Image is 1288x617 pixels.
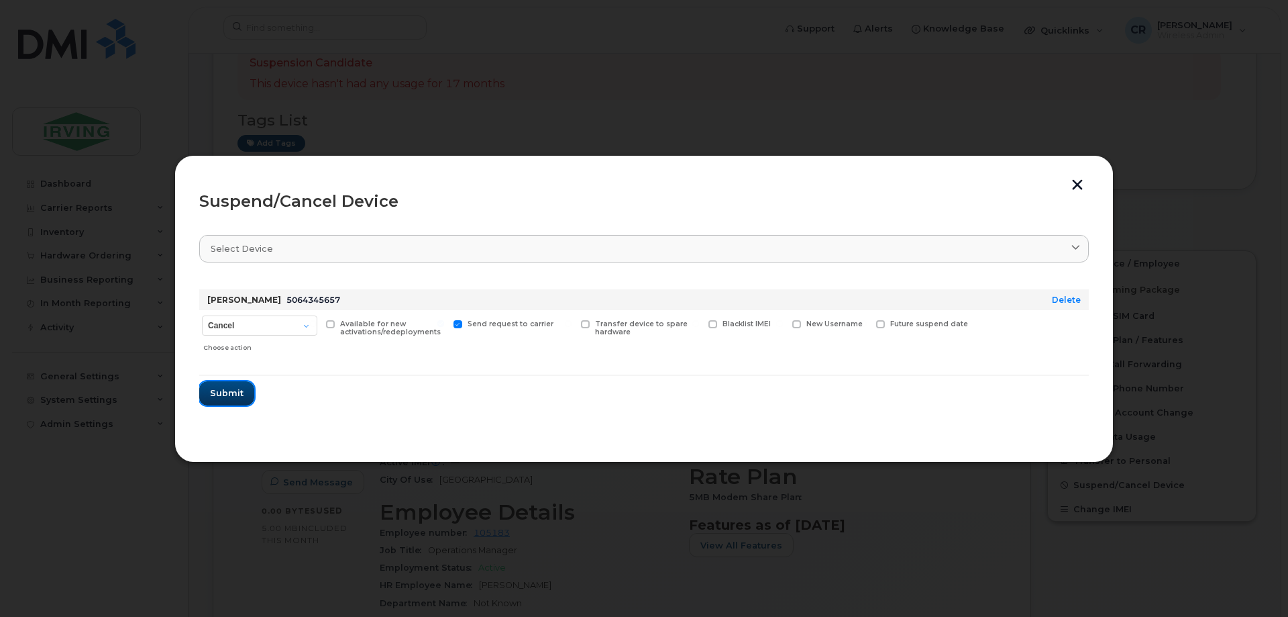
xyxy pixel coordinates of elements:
span: 5064345657 [286,295,340,305]
span: Available for new activations/redeployments [340,320,441,337]
input: Transfer device to spare hardware [565,320,572,327]
input: Blacklist IMEI [692,320,699,327]
span: Send request to carrier [468,320,553,328]
span: Transfer device to spare hardware [595,320,688,337]
span: New Username [806,320,863,328]
input: Future suspend date [860,320,867,327]
a: Delete [1052,295,1081,305]
div: Choose action [203,337,317,353]
span: Future suspend date [890,320,968,328]
span: Blacklist IMEI [722,320,771,328]
strong: [PERSON_NAME] [207,295,281,305]
span: Select device [211,242,273,255]
span: Submit [210,387,244,399]
a: Select device [199,235,1089,263]
input: Send request to carrier [437,320,444,327]
input: Available for new activations/redeployments [310,320,317,327]
input: New Username [776,320,783,327]
div: Suspend/Cancel Device [199,193,1089,209]
button: Submit [199,381,254,406]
